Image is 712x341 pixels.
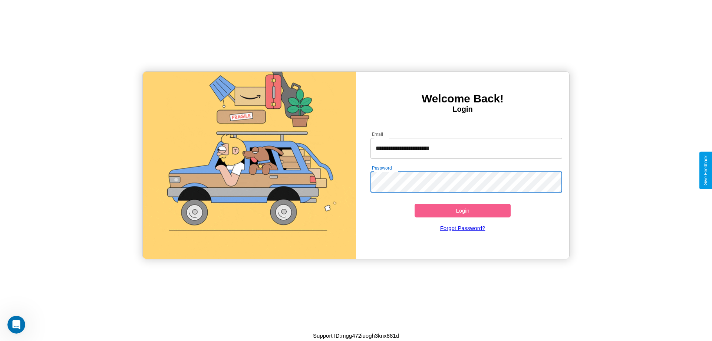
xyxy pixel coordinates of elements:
a: Forgot Password? [367,217,559,239]
label: Password [372,165,392,171]
label: Email [372,131,383,137]
img: gif [143,72,356,259]
button: Login [415,204,511,217]
h3: Welcome Back! [356,92,569,105]
p: Support ID: mgg472iuogh3knx881d [313,331,399,341]
h4: Login [356,105,569,114]
div: Give Feedback [703,155,708,186]
iframe: Intercom live chat [7,316,25,334]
